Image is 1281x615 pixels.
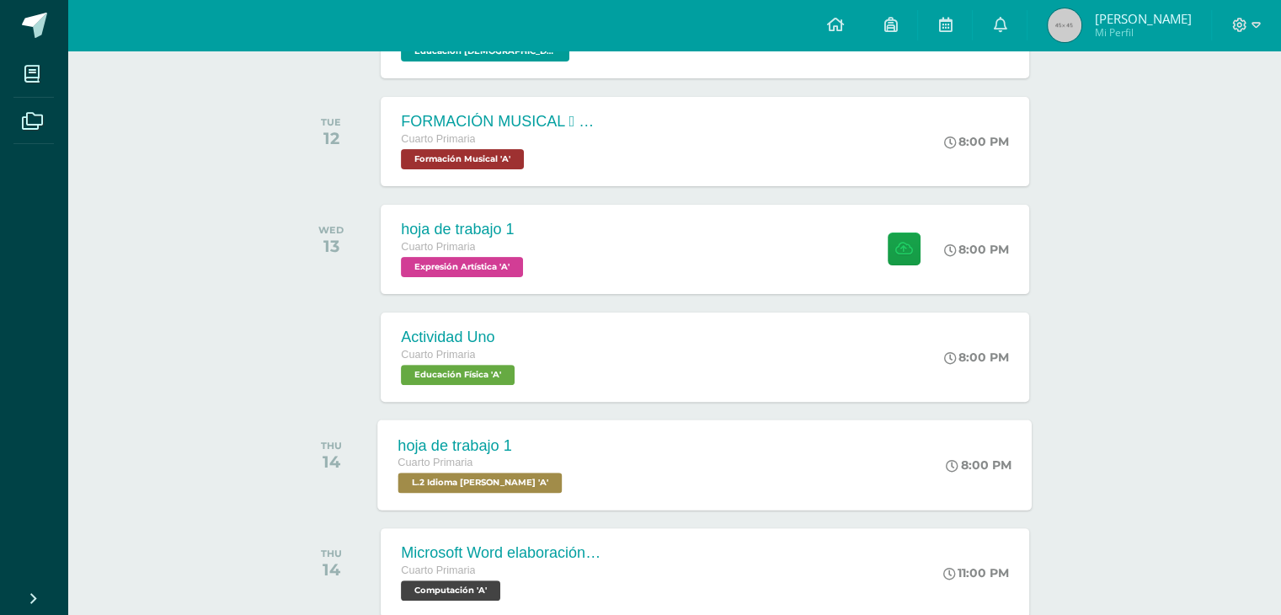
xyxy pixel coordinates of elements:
div: 12 [321,128,341,148]
div: 14 [321,559,342,580]
span: Formación Musical 'A' [401,149,524,169]
div: Actividad Uno [401,329,519,346]
div: Microsoft Word elaboración redacción y personalización de documentos [401,544,603,562]
div: THU [321,548,342,559]
span: Cuarto Primaria [401,133,475,145]
span: Cuarto Primaria [401,241,475,253]
span: Mi Perfil [1094,25,1191,40]
span: Cuarto Primaria [398,457,473,468]
div: 8:00 PM [944,242,1009,257]
span: [PERSON_NAME] [1094,10,1191,27]
span: Educación Cristiana 'A' [401,41,569,61]
div: 11:00 PM [943,565,1009,580]
div: 8:00 PM [944,350,1009,365]
img: 45x45 [1048,8,1081,42]
span: L.2 Idioma Maya Kaqchikel 'A' [398,473,563,493]
span: Expresión Artística 'A' [401,257,523,277]
div: FORMACIÓN MUSICAL  EJERCICIO RITMICO [401,113,603,131]
div: THU [321,440,342,452]
div: TUE [321,116,341,128]
div: hoja de trabajo 1 [401,221,527,238]
span: Cuarto Primaria [401,349,475,361]
div: 8:00 PM [944,134,1009,149]
span: Computación 'A' [401,580,500,601]
span: Educación Física 'A' [401,365,515,385]
span: Cuarto Primaria [401,564,475,576]
div: WED [318,224,344,236]
div: 13 [318,236,344,256]
div: 14 [321,452,342,472]
div: 8:00 PM [947,457,1012,473]
div: hoja de trabajo 1 [398,436,567,454]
